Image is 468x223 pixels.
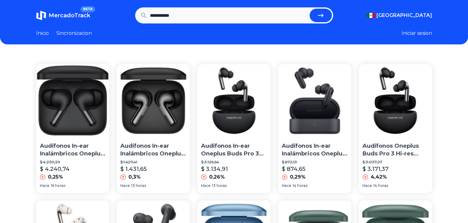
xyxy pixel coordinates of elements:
img: Audífonos In-ear Inalámbricos Oneplus Buds Pro 2 Negro [36,64,109,137]
p: Audífonos In-ear Inalámbricos Oneplus Buds V Negro [282,142,348,158]
img: Mexico [367,13,375,18]
p: $ 3.171,37 [363,165,389,173]
p: 0,26% [209,173,225,181]
p: Audífonos In-ear Inalámbricos Oneplus Buds 3 Gris [120,142,186,158]
p: $ 3.126,64 [201,160,267,165]
button: Iniciar sesion [401,30,432,37]
a: Audífonos In-ear Oneplus Buds Pro 3 En NegroAudífonos In-ear Oneplus Buds Pro 3 En Negro$ 3.126,6... [197,64,271,193]
a: Audífonos In-ear Inalámbricos Oneplus Buds 3 GrisAudífonos In-ear Inalámbricos Oneplus Buds 3 Gri... [117,64,190,193]
p: $ 1.427,41 [120,160,186,165]
span: Hace [120,183,130,188]
p: $ 874,65 [282,165,305,173]
span: BETA [80,6,95,12]
span: Hace [201,183,211,188]
span: 16 horas [51,183,65,188]
span: Hace [363,183,372,188]
span: [GEOGRAPHIC_DATA] [376,12,432,19]
span: 14 horas [293,183,307,188]
span: 13 horas [131,183,146,188]
p: $ 4.230,29 [40,160,106,165]
img: Audífonos In-ear Inalámbricos Oneplus Buds 3 Gris [117,64,190,137]
a: Audífonos In-ear Inalámbricos Oneplus Buds V NegroAudífonos In-ear Inalámbricos Oneplus Buds V Ne... [278,64,351,193]
p: Audífonos Oneplus Buds Pro 3 Hi-res 50db 10/43h Dynaudio Eq Color Negro [363,142,428,158]
p: Audífonos In-ear Inalámbricos Oneplus Buds Pro 2 Negro [40,142,106,158]
p: 4,42% [371,173,387,181]
button: [GEOGRAPHIC_DATA] [367,12,432,19]
a: Sincronizacion [56,30,92,37]
p: $ 872,13 [282,160,348,165]
p: 0,29% [290,173,306,181]
img: Audífonos In-ear Inalámbricos Oneplus Buds V Negro [278,64,351,137]
p: $ 4.240,74 [40,165,70,173]
img: Audífonos Oneplus Buds Pro 3 Hi-res 50db 10/43h Dynaudio Eq Color Negro [359,64,432,137]
a: MercadoTrackBETA [36,10,90,20]
img: MercadoTrack [36,10,46,20]
p: Audífonos In-ear Oneplus Buds Pro 3 En Negro [201,142,267,158]
span: Hace [282,183,291,188]
p: $ 3.037,27 [363,160,428,165]
a: Audífonos Oneplus Buds Pro 3 Hi-res 50db 10/43h Dynaudio Eq Color NegroAudífonos Oneplus Buds Pro... [359,64,432,193]
span: 14 horas [373,183,388,188]
a: Inicio [36,30,49,37]
p: 0,25% [48,173,63,181]
p: 0,3% [128,173,141,181]
p: $ 3.134,91 [201,165,228,173]
span: Hace [40,183,49,188]
span: 13 horas [212,183,227,188]
a: Audífonos In-ear Inalámbricos Oneplus Buds Pro 2 NegroAudífonos In-ear Inalámbricos Oneplus Buds ... [36,64,109,193]
p: $ 1.431,65 [120,165,147,173]
span: MercadoTrack [49,12,90,19]
img: Audífonos In-ear Oneplus Buds Pro 3 En Negro [197,64,271,137]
